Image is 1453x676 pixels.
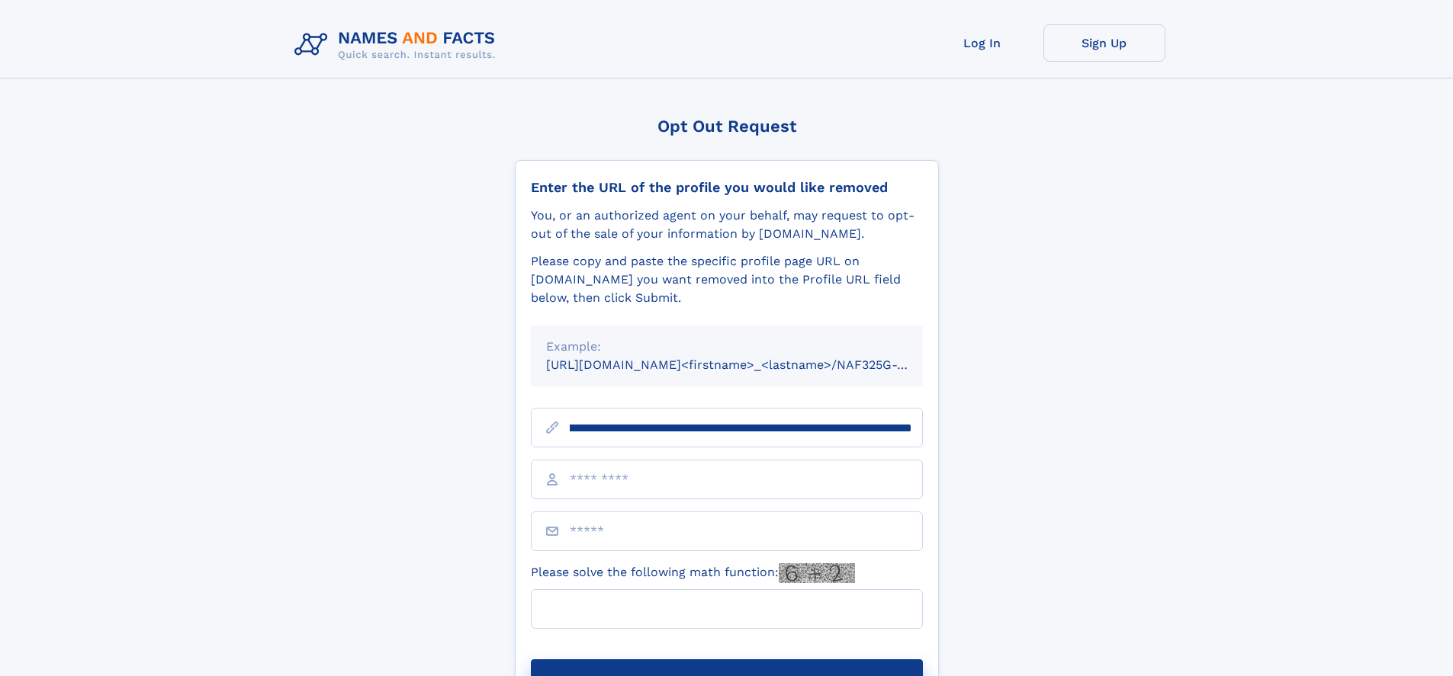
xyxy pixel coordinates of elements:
[921,24,1043,62] a: Log In
[546,357,952,372] small: [URL][DOMAIN_NAME]<firstname>_<lastname>/NAF325G-xxxxxxxx
[531,207,923,243] div: You, or an authorized agent on your behalf, may request to opt-out of the sale of your informatio...
[515,117,939,136] div: Opt Out Request
[531,563,855,583] label: Please solve the following math function:
[1043,24,1165,62] a: Sign Up
[531,252,923,307] div: Please copy and paste the specific profile page URL on [DOMAIN_NAME] you want removed into the Pr...
[546,338,908,356] div: Example:
[531,179,923,196] div: Enter the URL of the profile you would like removed
[288,24,508,66] img: Logo Names and Facts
